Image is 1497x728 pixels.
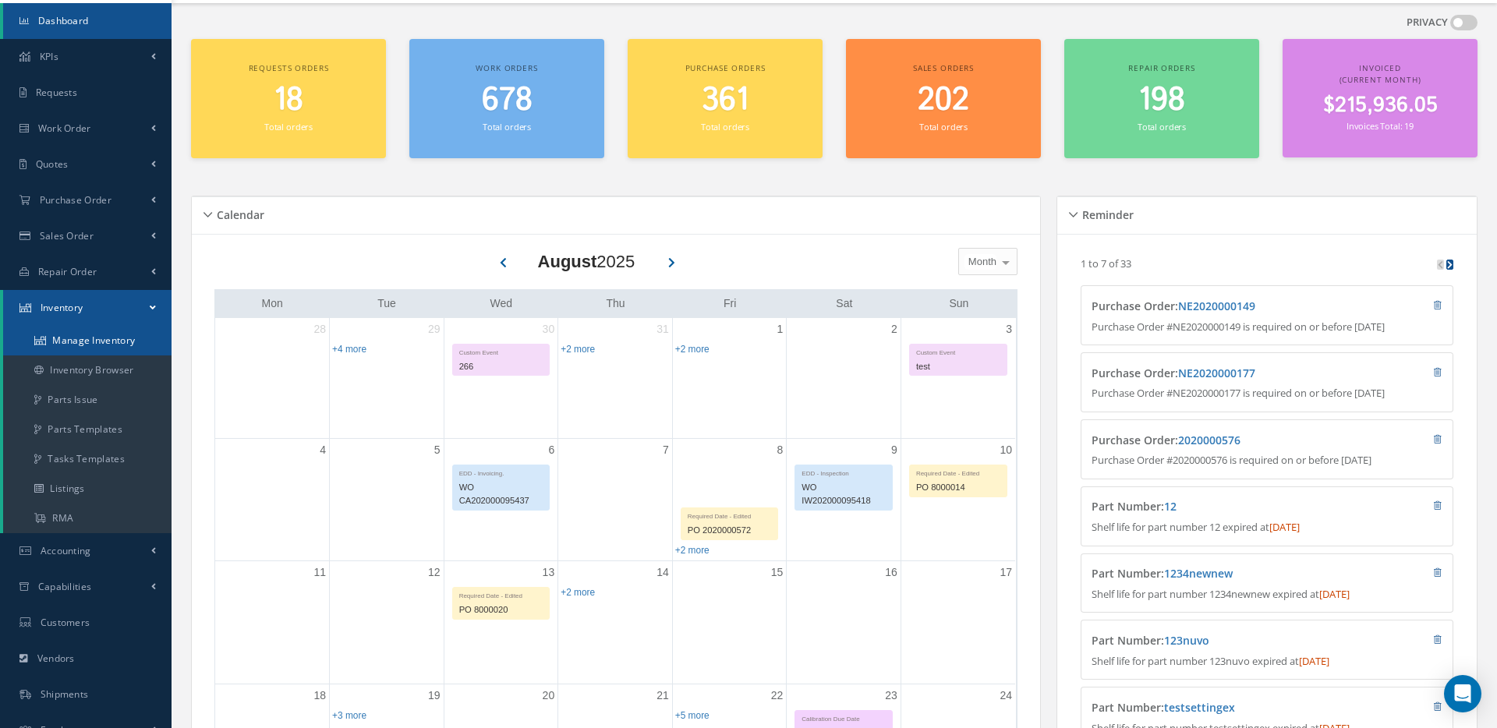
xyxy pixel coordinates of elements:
a: August 9, 2025 [888,439,901,461]
td: August 13, 2025 [444,561,558,684]
a: August 10, 2025 [996,439,1015,461]
a: Tasks Templates [3,444,172,474]
div: Required Date - Edited [681,508,778,521]
span: Requests orders [249,62,329,73]
td: August 3, 2025 [901,318,1015,439]
p: Purchase Order #NE2020000177 is required on or before [DATE] [1092,386,1442,401]
a: 1234newnew [1164,566,1233,581]
a: Dashboard [3,3,172,39]
a: July 30, 2025 [540,318,558,341]
a: Inventory [3,290,172,326]
span: Vendors [37,652,75,665]
span: : [1161,566,1233,581]
span: 198 [1138,78,1185,122]
p: Shelf life for part number 1234newnew expired at [1092,587,1442,603]
a: Parts Templates [3,415,172,444]
div: EDD - Inspection [795,465,892,479]
a: August 16, 2025 [882,561,901,584]
a: August 7, 2025 [660,439,672,461]
a: August 8, 2025 [774,439,787,461]
a: Saturday [833,294,855,313]
div: PO 2020000572 [681,521,778,539]
span: Repair orders [1128,62,1194,73]
div: Open Intercom Messenger [1444,675,1481,712]
span: 202 [918,78,969,122]
a: NE2020000149 [1178,299,1255,313]
a: Manage Inventory [3,326,172,355]
td: July 28, 2025 [215,318,330,439]
small: Invoices Total: 19 [1347,120,1414,132]
p: 1 to 7 of 33 [1081,256,1131,270]
a: August 5, 2025 [431,439,444,461]
a: August 18, 2025 [310,684,329,707]
a: August 11, 2025 [310,561,329,584]
td: July 31, 2025 [558,318,673,439]
small: Total orders [919,121,968,133]
a: Show 2 more events [675,344,710,355]
div: WO IW202000095418 [795,479,892,510]
a: August 1, 2025 [774,318,787,341]
a: Wednesday [487,294,515,313]
h4: Purchase Order [1092,434,1349,447]
span: 678 [482,78,533,122]
span: [DATE] [1319,587,1350,601]
div: test [910,358,1007,376]
span: Capabilities [38,580,92,593]
p: Purchase Order #2020000576 is required on or before [DATE] [1092,453,1442,468]
div: Required Date - Edited [910,465,1007,479]
h4: Purchase Order [1092,300,1349,313]
h4: Part Number [1092,500,1349,514]
a: Monday [258,294,285,313]
span: Work Order [38,122,91,135]
a: August 19, 2025 [425,684,444,707]
td: August 16, 2025 [787,561,901,684]
span: 361 [702,78,748,122]
small: Total orders [1138,121,1186,133]
td: July 30, 2025 [444,318,558,439]
a: August 12, 2025 [425,561,444,584]
span: Quotes [36,157,69,171]
a: Show 2 more events [561,587,595,598]
span: Dashboard [38,14,89,27]
small: Total orders [701,121,749,133]
td: August 9, 2025 [787,438,901,561]
div: WO CA202000095437 [453,479,550,510]
span: [DATE] [1269,520,1300,534]
span: Sales orders [913,62,974,73]
span: (Current Month) [1340,74,1421,85]
a: August 22, 2025 [768,684,787,707]
span: Invoiced [1359,62,1401,73]
a: Thursday [603,294,628,313]
td: August 7, 2025 [558,438,673,561]
span: Repair Order [38,265,97,278]
a: 2020000576 [1178,433,1240,447]
span: Shipments [41,687,89,701]
td: August 2, 2025 [787,318,901,439]
span: Accounting [41,544,91,557]
span: Sales Order [40,229,94,242]
span: : [1175,366,1255,380]
span: : [1161,499,1177,514]
td: August 17, 2025 [901,561,1015,684]
span: KPIs [40,50,58,63]
p: Purchase Order #NE2020000149 is required on or before [DATE] [1092,320,1442,335]
h4: Purchase Order [1092,367,1349,380]
div: 266 [453,358,550,376]
span: Purchase orders [685,62,766,73]
span: Inventory [41,301,83,314]
td: August 5, 2025 [330,438,444,561]
a: testsettingex [1164,700,1235,715]
small: Total orders [483,121,531,133]
a: 12 [1164,499,1177,514]
td: August 1, 2025 [672,318,787,439]
div: PO 8000020 [453,601,550,619]
a: August 23, 2025 [882,684,901,707]
span: [DATE] [1299,654,1329,668]
h4: Part Number [1092,701,1349,715]
td: August 4, 2025 [215,438,330,561]
a: Show 5 more events [675,710,710,721]
td: August 8, 2025 [672,438,787,561]
div: Required Date - Edited [453,588,550,601]
a: Tuesday [374,294,399,313]
label: PRIVACY [1407,15,1448,30]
